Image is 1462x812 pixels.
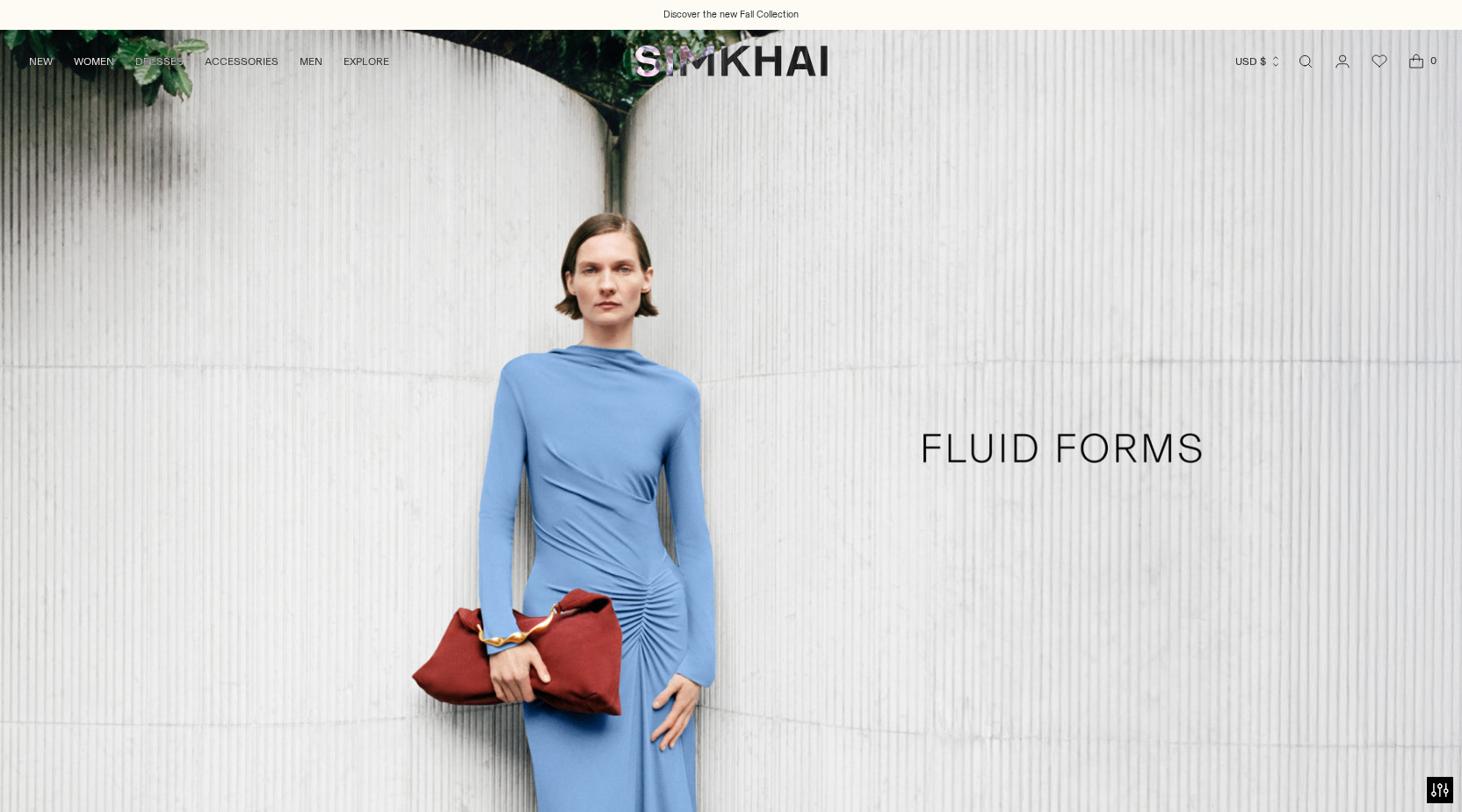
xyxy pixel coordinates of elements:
[344,42,389,81] a: EXPLORE
[663,8,799,22] a: Discover the new Fall Collection
[634,44,828,78] a: SIMKHAI
[300,42,322,81] a: MEN
[1425,53,1441,68] span: 0
[205,42,279,81] a: ACCESSORIES
[1399,44,1434,79] a: Open cart modal
[74,42,114,81] a: WOMEN
[135,42,184,81] a: DRESSES
[1325,44,1360,79] a: Go to the account page
[1288,44,1323,79] a: Open search modal
[29,42,53,81] a: NEW
[1362,44,1397,79] a: Wishlist
[1235,42,1282,81] button: USD $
